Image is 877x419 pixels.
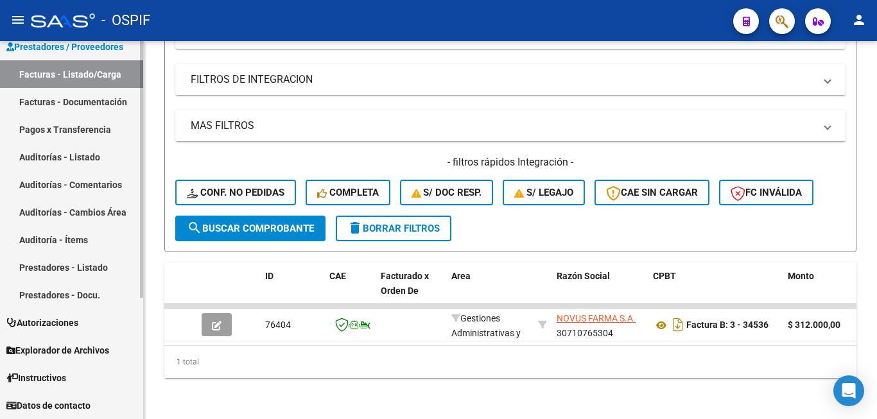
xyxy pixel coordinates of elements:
span: Instructivos [6,371,66,385]
button: Conf. no pedidas [175,180,296,205]
span: Borrar Filtros [347,223,440,234]
span: Datos de contacto [6,398,91,413]
span: Completa [317,187,379,198]
datatable-header-cell: Razón Social [551,262,648,319]
datatable-header-cell: Area [446,262,533,319]
mat-icon: menu [10,12,26,28]
span: Razón Social [557,271,610,281]
datatable-header-cell: Monto [783,262,860,319]
span: Area [451,271,471,281]
span: Monto [788,271,814,281]
button: Borrar Filtros [336,216,451,241]
mat-expansion-panel-header: MAS FILTROS [175,110,846,141]
mat-panel-title: FILTROS DE INTEGRACION [191,73,815,87]
mat-icon: person [851,12,867,28]
div: 1 total [164,346,856,378]
span: CPBT [653,271,676,281]
mat-expansion-panel-header: FILTROS DE INTEGRACION [175,64,846,95]
button: S/ legajo [503,180,585,205]
span: Facturado x Orden De [381,271,429,296]
h4: - filtros rápidos Integración - [175,155,846,169]
i: Descargar documento [670,314,686,335]
button: Buscar Comprobante [175,216,326,241]
span: Explorador de Archivos [6,343,109,357]
button: Completa [306,180,390,205]
span: Buscar Comprobante [187,223,314,234]
span: NOVUS FARMA S.A. [557,313,636,323]
span: Conf. no pedidas [187,187,284,198]
span: S/ legajo [514,187,573,198]
datatable-header-cell: Facturado x Orden De [376,262,446,319]
mat-icon: search [187,220,202,235]
span: FC Inválida [731,187,802,198]
span: - OSPIF [101,6,150,35]
div: 30710765304 [557,311,643,338]
mat-panel-title: MAS FILTROS [191,119,815,133]
span: S/ Doc Resp. [412,187,482,198]
datatable-header-cell: CAE [324,262,376,319]
datatable-header-cell: ID [260,262,324,319]
span: CAE [329,271,346,281]
span: Prestadores / Proveedores [6,40,123,54]
div: Open Intercom Messenger [833,375,864,406]
span: Autorizaciones [6,316,78,330]
strong: $ 312.000,00 [788,320,840,330]
strong: Factura B: 3 - 34536 [686,320,768,330]
span: CAE SIN CARGAR [606,187,698,198]
button: FC Inválida [719,180,813,205]
span: Gestiones Administrativas y Otros [451,313,521,353]
datatable-header-cell: CPBT [648,262,783,319]
button: CAE SIN CARGAR [595,180,709,205]
span: ID [265,271,274,281]
mat-icon: delete [347,220,363,235]
span: 76404 [265,320,291,330]
button: S/ Doc Resp. [400,180,494,205]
